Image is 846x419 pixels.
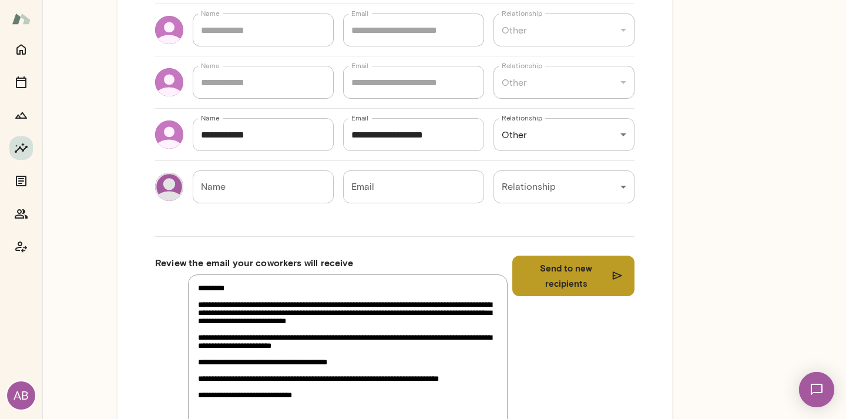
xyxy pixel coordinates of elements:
[351,113,368,123] label: Email
[9,235,33,259] button: Coach app
[9,71,33,94] button: Sessions
[493,66,634,99] div: Other
[201,113,220,123] label: Name
[12,8,31,30] img: Mento
[493,118,634,151] div: Other
[7,381,35,410] div: AB
[502,113,542,123] label: Relationship
[201,61,220,71] label: Name
[493,14,634,46] div: Other
[9,136,33,160] button: Insights
[9,169,33,193] button: Documents
[201,8,220,18] label: Name
[9,202,33,226] button: Members
[155,256,508,270] h6: Review the email your coworkers will receive
[9,38,33,61] button: Home
[502,8,542,18] label: Relationship
[502,61,542,71] label: Relationship
[512,256,634,296] button: Send to new recipients
[9,103,33,127] button: Growth Plan
[351,8,368,18] label: Email
[351,61,368,71] label: Email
